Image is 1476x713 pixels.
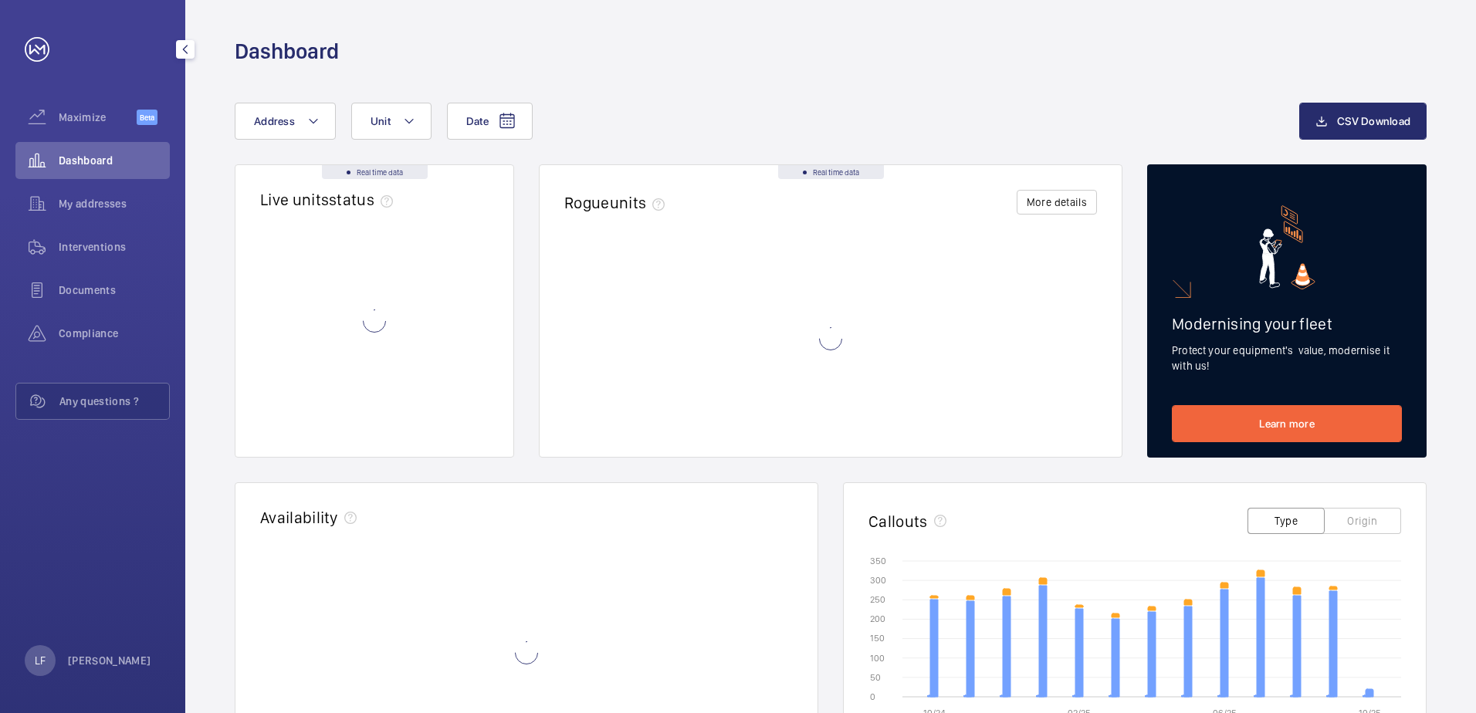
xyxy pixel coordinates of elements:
[59,394,169,409] span: Any questions ?
[870,672,881,683] text: 50
[1172,314,1402,333] h2: Modernising your fleet
[870,613,885,624] text: 200
[254,115,295,127] span: Address
[59,110,137,125] span: Maximize
[447,103,533,140] button: Date
[59,196,170,211] span: My addresses
[466,115,489,127] span: Date
[870,556,886,566] text: 350
[870,691,875,702] text: 0
[59,239,170,255] span: Interventions
[1017,190,1097,215] button: More details
[870,575,886,586] text: 300
[1172,343,1402,373] p: Protect your equipment's value, modernise it with us!
[1172,405,1402,442] a: Learn more
[371,115,391,127] span: Unit
[260,508,338,527] h2: Availability
[59,153,170,168] span: Dashboard
[260,190,399,209] h2: Live units
[235,103,336,140] button: Address
[1324,508,1401,534] button: Origin
[778,165,884,179] div: Real time data
[1247,508,1325,534] button: Type
[870,594,885,605] text: 250
[870,653,885,664] text: 100
[1337,115,1410,127] span: CSV Download
[351,103,432,140] button: Unit
[35,653,46,668] p: LF
[59,282,170,298] span: Documents
[68,653,151,668] p: [PERSON_NAME]
[1259,205,1315,289] img: marketing-card.svg
[870,633,885,644] text: 150
[59,326,170,341] span: Compliance
[329,190,399,209] span: status
[868,512,928,531] h2: Callouts
[564,193,671,212] h2: Rogue
[610,193,672,212] span: units
[322,165,428,179] div: Real time data
[235,37,339,66] h1: Dashboard
[1299,103,1427,140] button: CSV Download
[137,110,157,125] span: Beta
